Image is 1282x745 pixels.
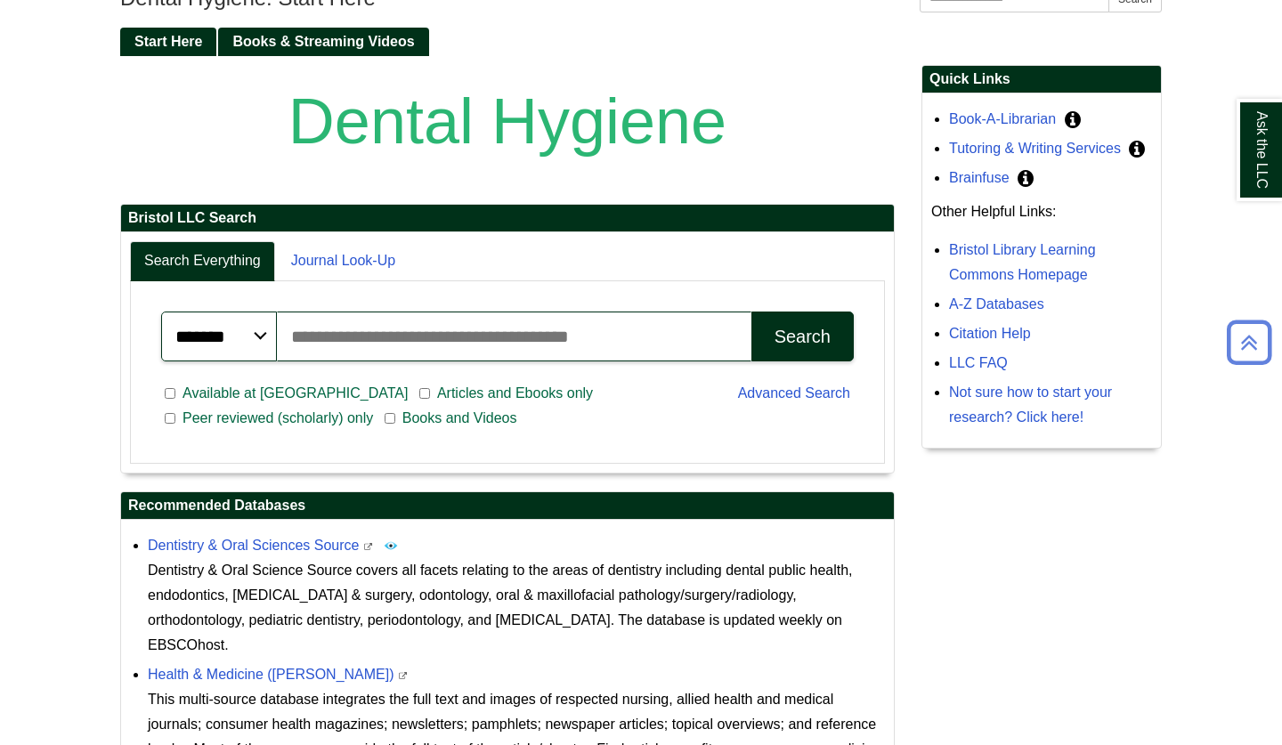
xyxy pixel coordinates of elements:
input: Peer reviewed (scholarly) only [165,410,175,426]
a: Health & Medicine ([PERSON_NAME]) [148,667,394,682]
a: Advanced Search [738,385,850,401]
input: Books and Videos [385,410,395,426]
span: Start Here [134,34,202,49]
a: Journal Look-Up [277,241,410,281]
a: Search Everything [130,241,275,281]
a: Start Here [120,28,216,57]
a: Not sure how to start your research? Click here! [949,385,1112,425]
input: Articles and Ebooks only [419,385,430,401]
p: Other Helpful Links: [931,199,1152,224]
a: Dentistry & Oral Sciences Source [148,538,359,553]
a: Tutoring & Writing Services [949,141,1121,156]
i: This link opens in a new window [398,672,409,680]
a: Book-A-Librarian [949,111,1056,126]
h2: Recommended Databases [121,492,894,520]
a: A-Z Databases [949,296,1044,312]
h2: Quick Links [922,66,1161,93]
button: Search [751,312,854,361]
h2: Bristol LLC Search [121,205,894,232]
span: Books and Videos [395,408,524,429]
span: Peer reviewed (scholarly) only [175,408,380,429]
div: Search [775,327,831,347]
div: Dentistry & Oral Science Source covers all facets relating to the areas of dentistry including de... [148,558,885,658]
span: Books & Streaming Videos [232,34,414,49]
span: Articles and Ebooks only [430,383,600,404]
a: Books & Streaming Videos [218,28,428,57]
a: LLC FAQ [949,355,1008,370]
div: Guide Pages [120,26,1162,56]
img: Peer Reviewed [384,539,398,553]
a: Citation Help [949,326,1031,341]
a: Brainfuse [949,170,1010,185]
a: Bristol Library Learning Commons Homepage [949,242,1096,282]
i: This link opens in a new window [363,543,374,551]
a: Back to Top [1221,330,1278,354]
span: Dental Hygiene [288,85,726,157]
span: Available at [GEOGRAPHIC_DATA] [175,383,415,404]
input: Available at [GEOGRAPHIC_DATA] [165,385,175,401]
